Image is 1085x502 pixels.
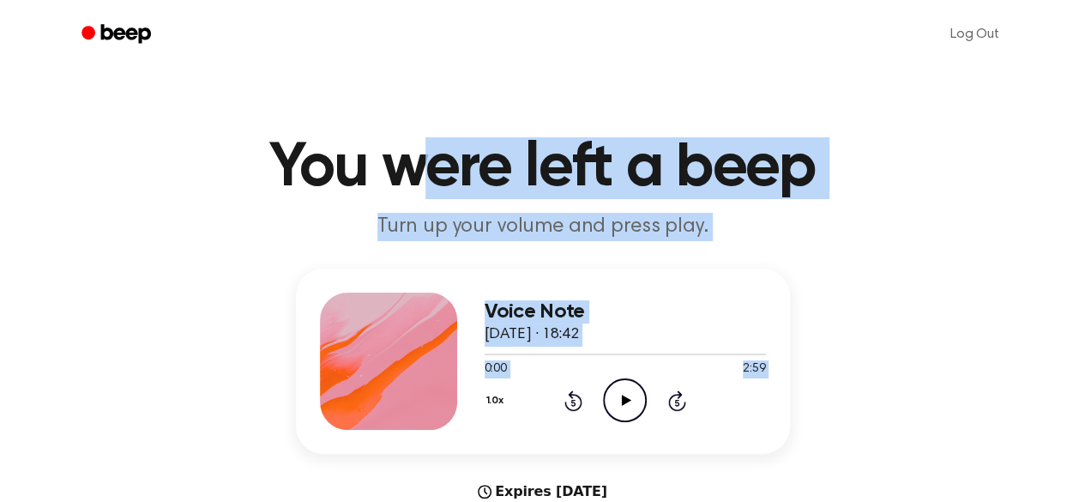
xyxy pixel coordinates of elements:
p: Turn up your volume and press play. [214,213,872,241]
a: Log Out [933,14,1016,55]
a: Beep [69,18,166,51]
span: 0:00 [485,360,507,378]
h3: Voice Note [485,300,766,324]
span: [DATE] · 18:42 [485,327,579,342]
div: Expires [DATE] [296,481,790,502]
span: 2:59 [743,360,765,378]
button: 1.0x [485,386,510,415]
h1: You were left a beep [104,137,982,199]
